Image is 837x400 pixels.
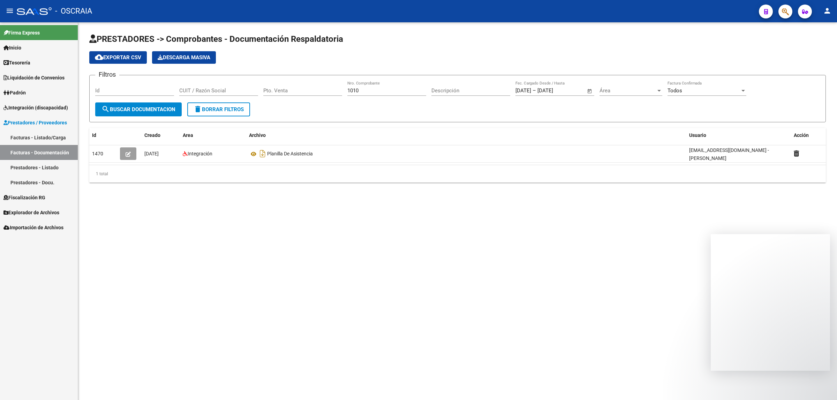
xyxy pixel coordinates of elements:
[794,132,809,138] span: Acción
[668,87,682,94] span: Todos
[813,376,830,393] iframe: Intercom live chat
[246,128,686,143] datatable-header-cell: Archivo
[89,34,343,44] span: PRESTADORES -> Comprobantes - Documentación Respaldatoria
[3,74,65,82] span: Liquidación de Convenios
[144,132,160,138] span: Creado
[3,224,63,231] span: Importación de Archivos
[515,87,531,94] input: Fecha inicio
[689,132,706,138] span: Usuario
[89,51,147,64] button: Exportar CSV
[55,3,92,19] span: - OSCRAIA
[101,106,175,113] span: Buscar Documentacion
[258,148,267,159] i: Descargar documento
[3,59,30,67] span: Tesorería
[791,128,826,143] datatable-header-cell: Acción
[152,51,216,64] button: Descarga Masiva
[152,51,216,64] app-download-masive: Descarga masiva de comprobantes (adjuntos)
[92,132,96,138] span: Id
[194,106,244,113] span: Borrar Filtros
[689,147,769,161] span: [EMAIL_ADDRESS][DOMAIN_NAME] - [PERSON_NAME]
[95,54,141,61] span: Exportar CSV
[142,128,180,143] datatable-header-cell: Creado
[686,128,791,143] datatable-header-cell: Usuario
[3,119,67,126] span: Prestadores / Proveedores
[537,87,571,94] input: Fecha fin
[533,87,536,94] span: –
[3,104,68,111] span: Integración (discapacidad)
[6,7,14,15] mat-icon: menu
[89,165,826,183] div: 1 total
[586,87,594,95] button: Open calendar
[3,44,21,52] span: Inicio
[180,128,246,143] datatable-header-cell: Area
[92,151,103,156] span: 1470
[89,128,117,143] datatable-header-cell: Id
[249,132,266,138] span: Archivo
[144,151,159,156] span: [DATE]
[188,151,212,156] span: Integración
[3,194,45,201] span: Fiscalización RG
[158,54,210,61] span: Descarga Masiva
[187,102,250,116] button: Borrar Filtros
[194,105,202,113] mat-icon: delete
[101,105,110,113] mat-icon: search
[183,132,193,138] span: Area
[95,70,119,79] h3: Filtros
[600,87,656,94] span: Área
[3,89,26,97] span: Padrón
[3,209,59,216] span: Explorador de Archivos
[95,102,182,116] button: Buscar Documentacion
[711,234,830,371] iframe: Intercom live chat mensaje
[823,7,831,15] mat-icon: person
[267,151,313,157] span: Planilla De Asistencia
[95,53,103,61] mat-icon: cloud_download
[3,29,40,37] span: Firma Express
